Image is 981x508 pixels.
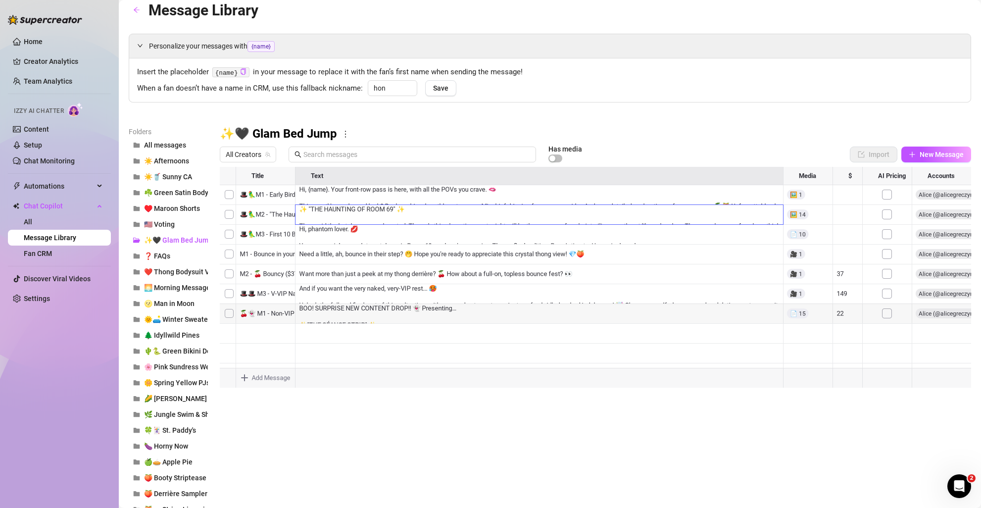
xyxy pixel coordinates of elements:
[133,379,140,386] span: folder
[144,141,186,149] span: All messages
[240,68,246,76] button: Click to Copy
[968,474,976,482] span: 2
[8,15,82,25] img: logo-BBDzfeDw.svg
[133,205,140,212] span: folder
[24,295,50,303] a: Settings
[144,204,200,212] span: ♥️ Maroon Shorts
[144,347,262,355] span: 🌵🐍 Green Bikini Desert Stagecoach
[133,332,140,339] span: folder
[144,189,242,197] span: ☘️ Green Satin Bodysuit Nudes
[137,66,963,78] span: Insert the placeholder in your message to replace it with the fan’s first name when sending the m...
[24,234,76,242] a: Message Library
[144,252,170,260] span: ❓ FAQs
[133,348,140,355] span: folder
[129,391,208,406] button: 🌽 [PERSON_NAME]
[137,43,143,49] span: expanded
[129,34,971,58] div: Personalize your messages with{name}
[144,331,199,339] span: 🌲 Idyllwild Pines
[24,275,91,283] a: Discover Viral Videos
[129,359,208,375] button: 🌸 Pink Sundress Welcome
[144,458,193,466] span: 🍏🥧 Apple Pie
[265,152,271,157] span: team
[129,216,208,232] button: 🇺🇸 Voting
[129,311,208,327] button: 🌞🛋️ Winter Sweater Sunbask
[24,157,75,165] a: Chat Monitoring
[144,268,215,276] span: ❤️ Thong Bodysuit Vid
[133,142,140,149] span: folder
[13,182,21,190] span: thunderbolt
[133,237,140,244] span: folder-open
[144,284,214,292] span: 🌅 Morning Messages
[129,454,208,470] button: 🍏🥧 Apple Pie
[133,253,140,259] span: folder
[240,68,246,75] span: copy
[144,474,206,482] span: 🍑 Booty Striptease
[144,236,212,244] span: ✨🖤 Glam Bed Jump
[133,443,140,450] span: folder
[144,315,239,323] span: 🌞🛋️ Winter Sweater Sunbask
[144,426,196,434] span: 🍀🃏 St. Paddy's
[129,185,208,201] button: ☘️ Green Satin Bodysuit Nudes
[144,442,188,450] span: 🍆 Horny Now
[294,151,301,158] span: search
[13,203,19,209] img: Chat Copilot
[14,106,64,116] span: Izzy AI Chatter
[144,173,192,181] span: ☀️🥤 Sunny CA
[129,296,208,311] button: 🌝 Man in Moon
[133,316,140,323] span: folder
[133,284,140,291] span: folder
[129,406,208,422] button: 🌿 Jungle Swim & Shower
[133,474,140,481] span: folder
[24,250,52,257] a: Fan CRM
[129,470,208,486] button: 🍑 Booty Striptease
[24,141,42,149] a: Setup
[129,486,208,502] button: 🍑 Derrière Sampler
[129,422,208,438] button: 🍀🃏 St. Paddy's
[133,221,140,228] span: folder
[129,264,208,280] button: ❤️ Thong Bodysuit Vid
[133,427,140,434] span: folder
[133,363,140,370] span: folder
[129,327,208,343] button: 🌲 Idyllwild Pines
[129,438,208,454] button: 🍆 Horny Now
[133,6,140,13] span: arrow-left
[129,153,208,169] button: ☀️ Afternoons
[133,268,140,275] span: folder
[144,395,207,403] span: 🌽 [PERSON_NAME]
[133,157,140,164] span: folder
[129,280,208,296] button: 🌅 Morning Messages
[247,41,275,52] span: {name}
[24,178,94,194] span: Automations
[129,232,208,248] button: ✨🖤 Glam Bed Jump
[24,125,49,133] a: Content
[425,80,456,96] button: Save
[909,151,916,158] span: plus
[133,173,140,180] span: folder
[341,130,350,139] span: more
[433,84,448,92] span: Save
[129,343,208,359] button: 🌵🐍 Green Bikini Desert Stagecoach
[226,147,270,162] span: All Creators
[850,147,897,162] button: Import
[303,149,530,160] input: Search messages
[129,137,208,153] button: All messages
[212,67,249,78] code: {name}
[947,474,971,498] iframe: Intercom live chat
[901,147,971,162] button: New Message
[24,38,43,46] a: Home
[220,126,337,142] h3: ✨🖤 Glam Bed Jump
[144,410,225,418] span: 🌿 Jungle Swim & Shower
[24,77,72,85] a: Team Analytics
[133,411,140,418] span: folder
[133,300,140,307] span: folder
[144,490,207,498] span: 🍑 Derrière Sampler
[133,458,140,465] span: folder
[137,83,363,95] span: When a fan doesn’t have a name in CRM, use this fallback nickname:
[129,248,208,264] button: ❓ FAQs
[548,146,582,152] article: Has media
[68,102,83,117] img: AI Chatter
[133,189,140,196] span: folder
[144,363,229,371] span: 🌸 Pink Sundress Welcome
[24,53,103,69] a: Creator Analytics
[24,218,32,226] a: All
